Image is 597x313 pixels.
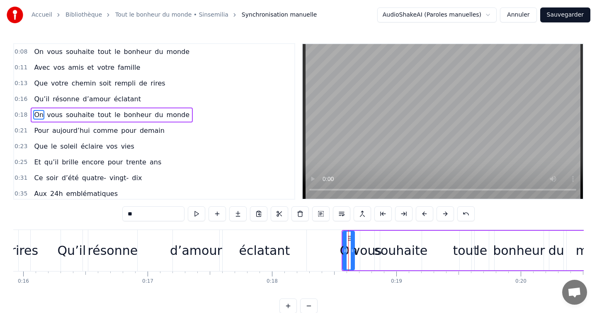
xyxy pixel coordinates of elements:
[115,11,228,19] a: Tout le bonheur du monde • Sinsemilia
[113,94,142,104] span: éclatant
[33,94,50,104] span: Qu’il
[154,47,164,56] span: du
[59,142,78,151] span: soleil
[88,241,138,260] div: résonne
[453,241,478,260] div: tout
[15,158,27,166] span: 0:25
[11,241,38,260] div: rires
[18,278,29,285] div: 0:16
[80,142,104,151] span: éclaire
[65,110,95,120] span: souhaite
[97,47,112,56] span: tout
[81,157,105,167] span: encore
[33,157,41,167] span: Et
[92,126,119,135] span: comme
[107,157,124,167] span: pour
[166,47,191,56] span: monde
[340,241,358,260] div: On
[125,157,147,167] span: trente
[15,142,27,151] span: 0:23
[71,78,97,88] span: chemin
[32,11,317,19] nav: breadcrumb
[61,173,80,183] span: d’été
[66,189,119,198] span: emblématiques
[82,94,112,104] span: d’amour
[117,63,141,72] span: famille
[242,11,317,19] span: Synchronisation manuelle
[476,241,487,260] div: le
[81,173,107,183] span: quatre-
[114,110,121,120] span: le
[123,110,152,120] span: bonheur
[131,173,143,183] span: dix
[500,7,536,22] button: Annuler
[142,278,153,285] div: 0:17
[562,280,587,305] div: Ouvrir le chat
[67,63,85,72] span: amis
[15,79,27,88] span: 0:13
[391,278,402,285] div: 0:19
[44,157,59,167] span: qu’il
[57,241,86,260] div: Qu’il
[139,126,165,135] span: demain
[120,142,135,151] span: vies
[33,110,44,120] span: On
[15,111,27,119] span: 0:18
[109,173,129,183] span: vingt-
[239,241,290,260] div: éclatant
[33,126,50,135] span: Pour
[33,189,48,198] span: Aux
[33,173,44,183] span: Ce
[45,173,59,183] span: soir
[123,47,152,56] span: bonheur
[170,241,222,260] div: d’amour
[15,190,27,198] span: 0:35
[15,174,27,182] span: 0:31
[97,110,112,120] span: tout
[15,95,27,103] span: 0:16
[105,142,119,151] span: vos
[33,78,49,88] span: Que
[120,126,137,135] span: pour
[166,110,191,120] span: monde
[53,63,66,72] span: vos
[15,48,27,56] span: 0:08
[114,78,136,88] span: rempli
[99,78,112,88] span: soit
[66,11,102,19] a: Bibliothèque
[540,7,590,22] button: Sauvegarder
[138,78,148,88] span: de
[374,241,427,260] div: souhaite
[7,7,23,23] img: youka
[150,78,166,88] span: rires
[149,157,162,167] span: ans
[49,189,64,198] span: 24h
[114,47,121,56] span: le
[86,63,95,72] span: et
[50,78,69,88] span: votre
[352,241,382,260] div: vous
[46,110,63,120] span: vous
[548,241,564,260] div: du
[15,127,27,135] span: 0:21
[46,47,63,56] span: vous
[154,110,164,120] span: du
[65,47,95,56] span: souhaite
[32,11,52,19] a: Accueil
[96,63,115,72] span: votre
[15,64,27,72] span: 0:11
[33,63,51,72] span: Avec
[33,47,44,56] span: On
[515,278,527,285] div: 0:20
[33,142,49,151] span: Que
[493,241,545,260] div: bonheur
[51,126,91,135] span: aujourd’hui
[61,157,79,167] span: brille
[52,94,80,104] span: résonne
[267,278,278,285] div: 0:18
[50,142,58,151] span: le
